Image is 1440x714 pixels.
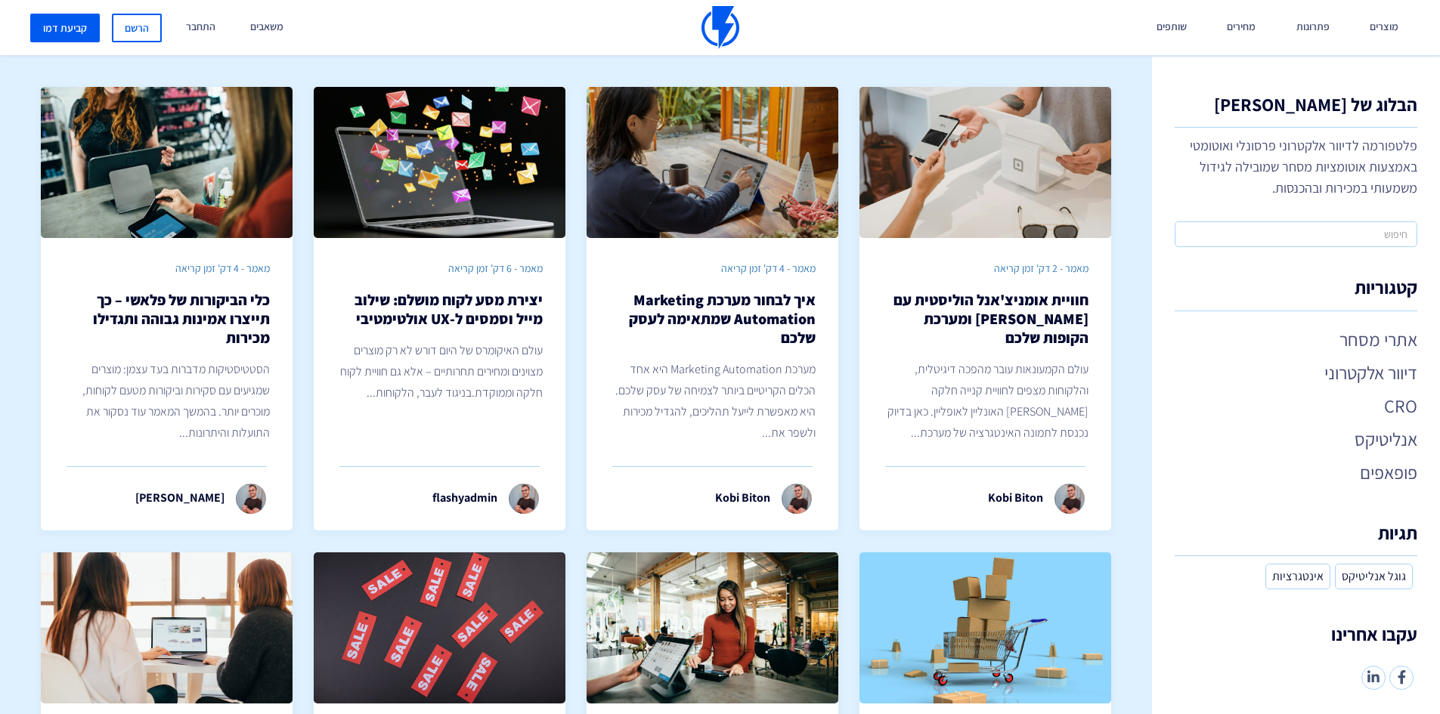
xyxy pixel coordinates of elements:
[1175,277,1417,311] h4: קטגוריות
[1175,360,1417,385] a: דיוור אלקטרוני
[1175,221,1417,247] input: חיפוש
[721,261,816,275] span: מאמר - 4 דק' זמן קריאה
[1175,135,1417,199] p: פלטפורמה לדיוור אלקטרוני פרסונלי ואוטומטי באמצעות אוטומציות מסחר שמובילה לגידול משמעותי במכירות ו...
[336,340,542,403] p: עולם האיקומרס של היום דורש לא רק מוצרים מצוינים ומחירים תחרותיים – אלא גם חוויית לקוח חלקה וממוקד...
[882,359,1088,444] p: עולם הקמעונאות עובר מהפכה דיגיטלית, והלקוחות מצפים לחוויית קנייה חלקה [PERSON_NAME] האונליין לאופ...
[63,359,269,444] p: הסטטיסטיקות מדברות בעד עצמן: מוצרים שמגיעים עם סקירות וביקורות מטעם לקוחות, מוכרים יותר. בהמשך המ...
[1175,326,1417,352] a: אתרי מסחר
[587,87,838,530] a: מאמר - 4 דק' זמן קריאה איך לבחור מערכת Marketing Automation שמתאימה לעסק שלכם מערכת Marketing Aut...
[1175,523,1417,556] h4: תגיות
[432,490,497,507] p: flashyadmin
[175,261,270,275] span: מאמר - 4 דק' זמן קריאה
[1265,564,1330,589] a: אינטגרציות
[1335,564,1413,589] a: גוגל אנליטיקס
[1175,624,1417,657] h4: עקבו אחרינו
[448,261,543,275] span: מאמר - 6 דק' זמן קריאה
[609,359,815,444] p: מערכת Marketing Automation היא אחד הכלים הקריטיים ביותר לצמיחה של עסק שלכם. היא מאפשרת לייעל תהלי...
[336,291,542,329] h2: יצירת מסע לקוח מושלם: שילוב מייל וסמסים ל-UX אולטימטיבי
[1175,393,1417,419] a: CRO
[994,261,1089,275] span: מאמר - 2 דק' זמן קריאה
[112,14,162,42] a: הרשם
[1175,459,1417,485] a: פופאפים
[63,291,269,348] h2: כלי הביקורות של פלאשי – כך תייצרו אמינות גבוהה ותגדילו מכירות
[314,87,565,530] a: מאמר - 6 דק' זמן קריאה יצירת מסע לקוח מושלם: שילוב מייל וסמסים ל-UX אולטימטיבי עולם האיקומרס של ה...
[859,87,1110,530] a: מאמר - 2 דק' זמן קריאה חוויית אומניצ'אנל הוליסטית עם [PERSON_NAME] ומערכת הקופות שלכם עולם הקמעונ...
[988,490,1043,507] p: Kobi Biton
[609,291,815,348] h2: איך לבחור מערכת Marketing Automation שמתאימה לעסק שלכם
[1175,426,1417,452] a: אנליטיקס
[715,490,770,507] p: Kobi Biton
[1175,94,1417,128] h1: הבלוג של [PERSON_NAME]
[135,490,225,507] p: [PERSON_NAME]
[882,291,1088,348] h2: חוויית אומניצ'אנל הוליסטית עם [PERSON_NAME] ומערכת הקופות שלכם
[41,87,292,530] a: מאמר - 4 דק' זמן קריאה כלי הביקורות של פלאשי – כך תייצרו אמינות גבוהה ותגדילו מכירות הסטטיסטיקות ...
[30,14,100,42] a: קביעת דמו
